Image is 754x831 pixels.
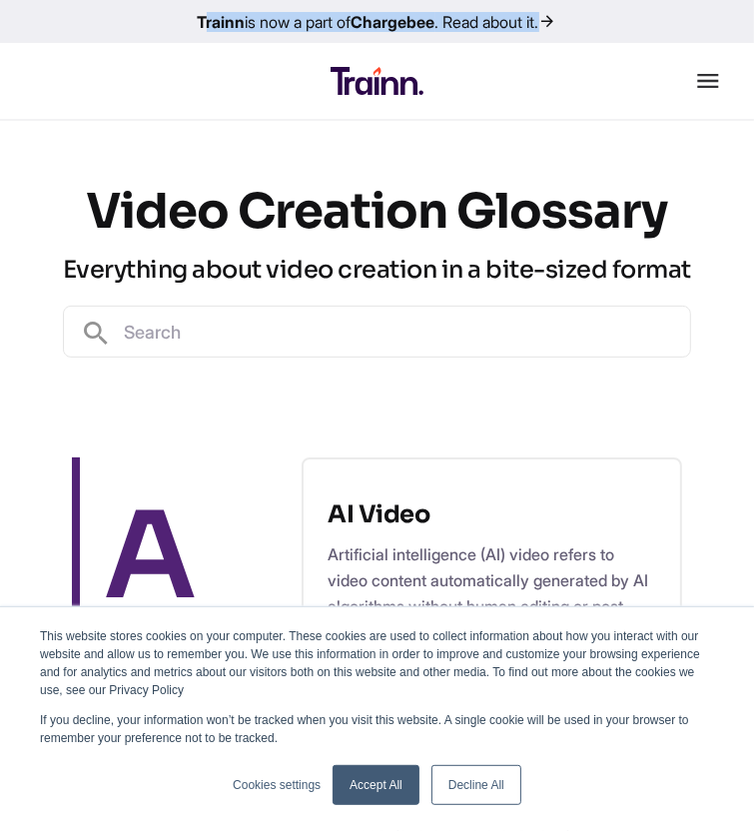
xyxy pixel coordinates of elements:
[302,457,682,687] a: AI Video Artificial intelligence (AI) video refers to video content automatically generated by AI...
[333,765,419,805] a: Accept All
[72,457,262,696] div: A
[328,499,656,529] h3: AI Video
[40,627,714,699] p: This website stores cookies on your computer. These cookies are used to collect information about...
[328,541,656,645] p: Artificial intelligence (AI) video refers to video content automatically generated by AI algorith...
[331,67,423,95] img: Trainn Logo
[63,254,691,286] h3: Everything about video creation in a bite-sized format
[352,12,435,32] b: Chargebee
[198,12,246,32] b: Trainn
[112,307,690,357] input: Search
[233,776,321,794] a: Cookies settings
[63,181,691,242] h1: Video Creation Glossary
[40,711,714,747] p: If you decline, your information won’t be tracked when you visit this website. A single cookie wi...
[431,765,521,805] a: Decline All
